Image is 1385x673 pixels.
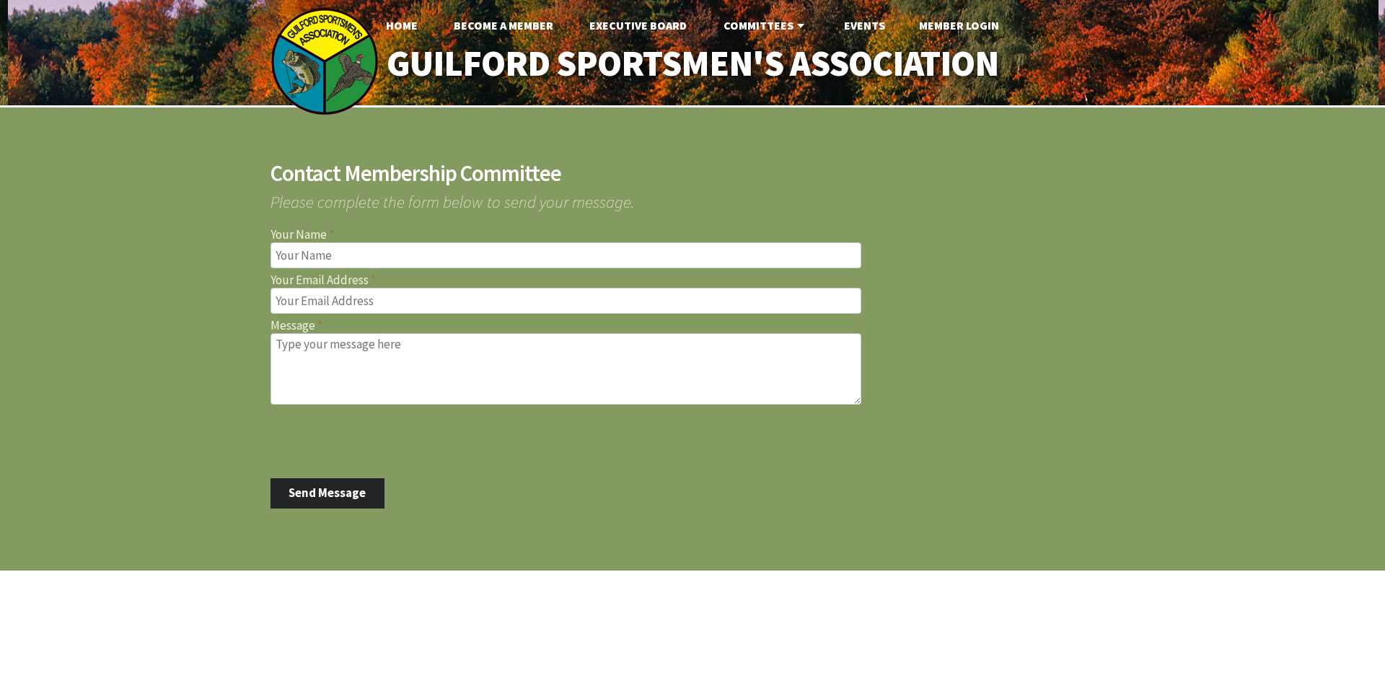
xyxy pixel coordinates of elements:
[271,410,490,467] iframe: reCAPTCHA
[356,33,1029,94] a: Guilford Sportsmen's Association
[907,11,1011,40] a: Member Login
[832,11,897,40] a: Events
[271,274,1114,286] label: Your Email Address
[271,229,1114,241] label: Your Name
[271,7,379,115] img: logo_sm.png
[271,288,861,314] input: Your Email Address
[374,11,429,40] a: Home
[578,11,698,40] a: Executive Board
[271,242,861,268] input: Your Name
[271,478,384,509] button: Send Message
[442,11,565,40] a: Become A Member
[712,11,819,40] a: Committees
[271,185,1114,210] span: Please complete the form below to send your message.
[271,320,1114,332] label: Message
[271,162,1114,185] h2: Contact Membership Committee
